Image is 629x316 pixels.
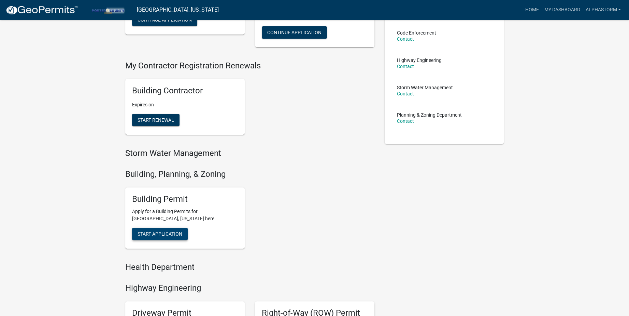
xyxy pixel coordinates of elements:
[132,101,238,108] p: Expires on
[132,228,188,240] button: Start Application
[132,14,197,26] button: Continue Application
[541,3,583,16] a: My Dashboard
[397,118,414,124] a: Contact
[262,26,327,39] button: Continue Application
[397,91,414,96] a: Contact
[125,148,374,158] h4: Storm Water Management
[132,194,238,204] h5: Building Permit
[125,262,374,272] h4: Health Department
[397,58,442,63] p: Highway Engineering
[397,85,453,90] p: Storm Water Management
[132,114,180,126] button: Start Renewal
[125,283,374,293] h4: Highway Engineering
[132,208,238,222] p: Apply for a Building Permits for [GEOGRAPHIC_DATA], [US_STATE] here
[125,61,374,71] h4: My Contractor Registration Renewals
[138,117,174,123] span: Start Renewal
[397,64,414,69] a: Contact
[397,30,436,35] p: Code Enforcement
[132,86,238,96] h5: Building Contractor
[397,113,462,117] p: Planning & Zoning Department
[125,169,374,179] h4: Building, Planning, & Zoning
[397,36,414,42] a: Contact
[583,3,624,16] a: AlphaStorm
[138,231,182,237] span: Start Application
[84,5,131,14] img: Porter County, Indiana
[522,3,541,16] a: Home
[137,4,219,16] a: [GEOGRAPHIC_DATA], [US_STATE]
[125,61,374,140] wm-registration-list-section: My Contractor Registration Renewals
